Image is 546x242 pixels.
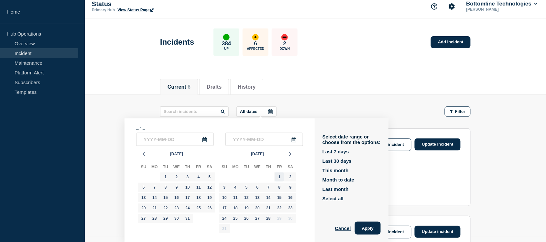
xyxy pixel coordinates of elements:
div: Friday, Aug 22, 2025 [275,203,284,213]
div: Tuesday, Aug 5, 2025 [242,183,251,192]
div: Th [263,163,274,172]
p: Select date range or choose from the options: [322,134,381,145]
div: Thursday, Jul 24, 2025 [183,203,192,213]
div: Thursday, Aug 14, 2025 [264,193,273,202]
div: Monday, Jul 21, 2025 [150,203,159,213]
span: [DATE] [170,149,183,159]
div: Sunday, Aug 31, 2025 [220,224,229,233]
p: 384 [222,40,231,47]
button: Cancel [335,222,351,235]
div: Tuesday, Aug 12, 2025 [242,193,251,202]
p: 2 [283,40,286,47]
button: Current 6 [168,84,191,90]
div: Saturday, Jul 5, 2025 [205,172,214,181]
div: Saturday, Aug 30, 2025 [286,214,295,223]
input: YYYY-MM-DD [225,133,303,146]
div: Tuesday, Jul 29, 2025 [161,214,170,223]
div: Friday, Jul 25, 2025 [194,203,203,213]
div: Thursday, Aug 7, 2025 [264,183,273,192]
a: View Status Page [117,8,153,12]
div: Thursday, Jul 17, 2025 [183,193,192,202]
a: View incident [370,226,412,238]
div: Friday, Aug 1, 2025 [275,172,284,181]
div: Thursday, Jul 3, 2025 [183,172,192,181]
div: Friday, Jul 4, 2025 [194,172,203,181]
div: up [223,34,230,40]
a: Update incident [415,226,461,238]
div: Wednesday, Aug 27, 2025 [253,214,262,223]
button: Last 30 days [322,158,352,164]
div: Tu [241,163,252,172]
div: Saturday, Aug 23, 2025 [286,203,295,213]
div: Fr [274,163,285,172]
div: Sunday, Jul 20, 2025 [139,203,148,213]
span: 6 [188,84,191,90]
div: Friday, Aug 29, 2025 [275,214,284,223]
div: Wednesday, Jul 9, 2025 [172,183,181,192]
span: [DATE] [251,149,264,159]
div: Wednesday, Aug 6, 2025 [253,183,262,192]
div: Friday, Jul 11, 2025 [194,183,203,192]
div: Sunday, Aug 17, 2025 [220,203,229,213]
button: [DATE] [248,149,267,159]
div: We [252,163,263,172]
div: Wednesday, Jul 2, 2025 [172,172,181,181]
button: Drafts [207,84,222,90]
button: Last 7 days [322,149,349,154]
button: Bottomline Technologies [465,1,539,7]
a: Update incident [415,138,461,150]
p: All dates [240,109,257,114]
button: Apply [355,222,381,235]
div: Tuesday, Jul 8, 2025 [161,183,170,192]
div: Thursday, Aug 21, 2025 [264,203,273,213]
div: Friday, Aug 15, 2025 [275,193,284,202]
div: Mo [230,163,241,172]
div: Saturday, Aug 16, 2025 [286,193,295,202]
div: Tuesday, Jul 22, 2025 [161,203,170,213]
div: affected [252,34,259,40]
p: [PERSON_NAME] [465,7,532,12]
div: Monday, Aug 11, 2025 [231,193,240,202]
button: [DATE] [168,149,186,159]
button: This month [322,168,349,173]
a: View incident [370,138,412,151]
p: 6 [254,40,257,47]
a: Add incident [431,36,471,48]
div: Wednesday, Aug 13, 2025 [253,193,262,202]
p: Primary Hub [92,8,115,12]
p: _ - _ [136,125,303,130]
div: Sunday, Aug 24, 2025 [220,214,229,223]
button: Select all [322,196,344,201]
button: History [238,84,256,90]
span: Filter [455,109,465,114]
div: Sunday, Jul 6, 2025 [139,183,148,192]
div: Wednesday, Jul 23, 2025 [172,203,181,213]
div: Saturday, Jul 12, 2025 [205,183,214,192]
div: Monday, Aug 18, 2025 [231,203,240,213]
div: Sunday, Aug 3, 2025 [220,183,229,192]
div: Sunday, Aug 10, 2025 [220,193,229,202]
div: Sunday, Jul 27, 2025 [139,214,148,223]
div: Sa [204,163,215,172]
input: YYYY-MM-DD [136,133,214,146]
div: Tuesday, Jul 15, 2025 [161,193,170,202]
div: Mo [149,163,160,172]
div: Tuesday, Aug 26, 2025 [242,214,251,223]
div: Wednesday, Jul 30, 2025 [172,214,181,223]
div: Tu [160,163,171,172]
button: All dates [236,106,277,117]
div: Su [138,163,149,172]
div: Saturday, Aug 9, 2025 [286,183,295,192]
div: Monday, Aug 25, 2025 [231,214,240,223]
div: Su [219,163,230,172]
div: Monday, Aug 4, 2025 [231,183,240,192]
div: Sunday, Jul 13, 2025 [139,193,148,202]
div: Monday, Jul 14, 2025 [150,193,159,202]
div: Fr [193,163,204,172]
div: Monday, Jul 7, 2025 [150,183,159,192]
div: Thursday, Aug 28, 2025 [264,214,273,223]
div: Saturday, Jul 19, 2025 [205,193,214,202]
button: Last month [322,186,349,192]
div: Friday, Jul 18, 2025 [194,193,203,202]
div: Wednesday, Aug 20, 2025 [253,203,262,213]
